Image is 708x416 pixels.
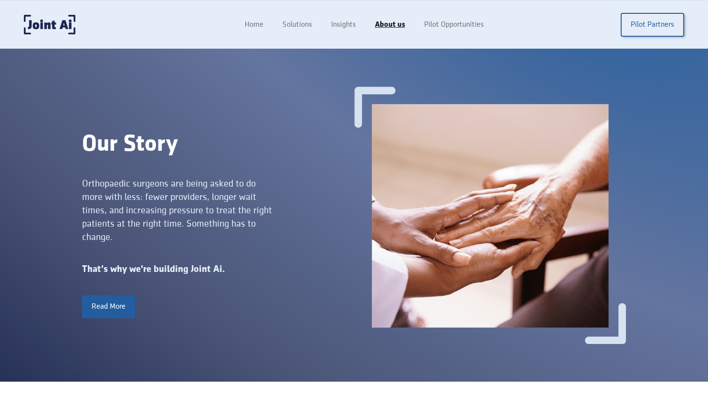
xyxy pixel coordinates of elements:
[322,16,365,34] a: Insights
[82,177,272,244] div: Orthopaedic surgeons are being asked to do more with less: fewer providers, longer wait times, an...
[24,15,75,34] a: home
[273,16,322,34] a: Solutions
[621,13,684,37] a: Pilot Partners
[82,131,354,158] div: Our Story
[82,295,135,318] a: Read More
[365,16,415,34] a: About us
[82,263,354,276] div: That’s why we’re building Joint Ai.
[235,16,273,34] a: Home
[415,16,493,34] a: Pilot Opportunities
